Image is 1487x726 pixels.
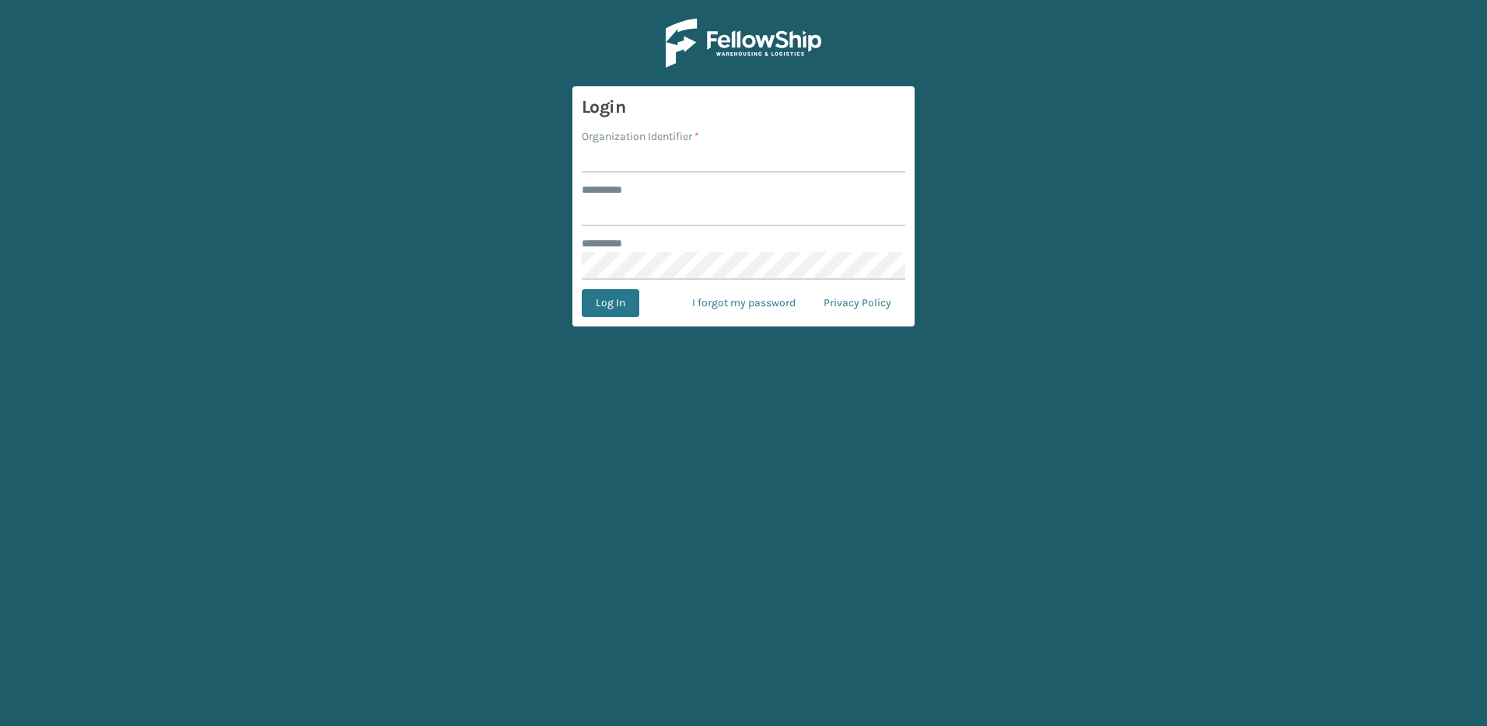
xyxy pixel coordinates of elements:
img: Logo [666,19,821,68]
a: Privacy Policy [810,289,905,317]
label: Organization Identifier [582,128,699,145]
a: I forgot my password [678,289,810,317]
button: Log In [582,289,639,317]
h3: Login [582,96,905,119]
